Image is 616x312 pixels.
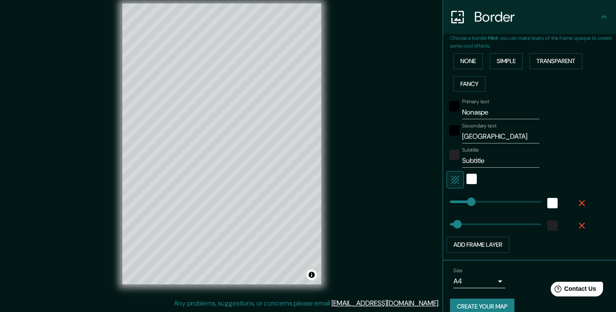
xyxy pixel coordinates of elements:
button: Fancy [453,76,485,92]
button: black [449,125,460,136]
button: Simple [490,53,523,69]
label: Primary text [462,98,489,105]
label: Subtitle [462,146,479,154]
label: Secondary text [462,122,497,130]
a: [EMAIL_ADDRESS][DOMAIN_NAME] [332,299,438,308]
label: Size [453,267,463,274]
div: . [440,298,441,309]
b: Hint [488,35,498,41]
button: Add frame layer [447,237,509,253]
button: color-222222 [547,220,558,231]
button: Toggle attribution [306,270,317,280]
div: A4 [453,274,505,288]
button: None [453,53,483,69]
iframe: Help widget launcher [539,278,606,302]
button: black [449,101,460,111]
p: Choose a border. : you can make layers of the frame opaque to create some cool effects. [450,34,616,50]
button: white [547,198,558,208]
div: . [441,298,443,309]
button: Transparent [530,53,582,69]
h4: Border [474,8,599,25]
button: white [466,174,477,184]
p: Any problems, suggestions, or concerns please email . [174,298,440,309]
button: color-222222 [449,150,460,160]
